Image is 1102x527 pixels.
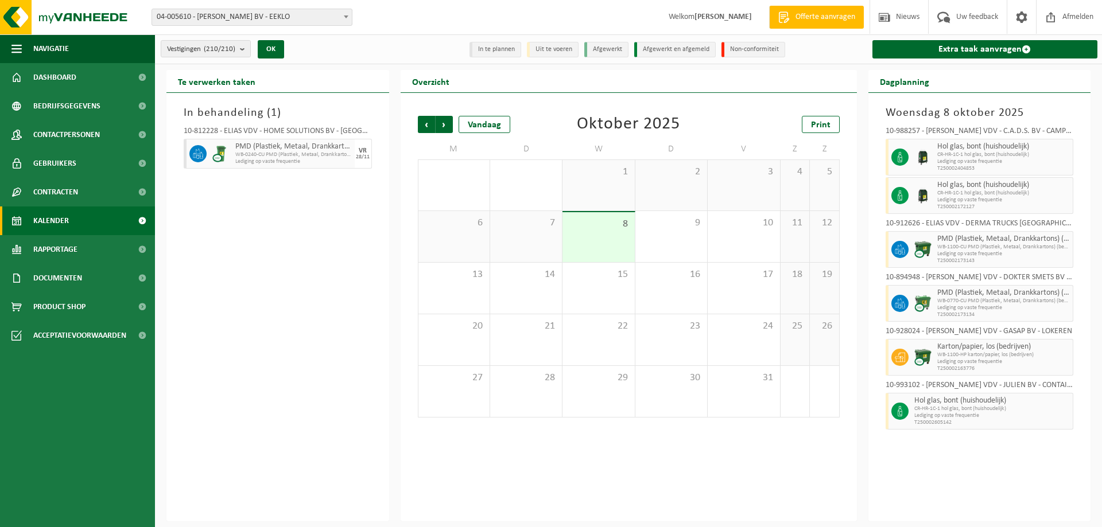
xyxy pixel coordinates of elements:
span: CR-HR-1C-1 hol glas, bont (huishoudelijk) [914,405,1070,412]
span: Volgende [436,116,453,133]
span: Contactpersonen [33,120,100,149]
span: Karton/papier, los (bedrijven) [937,342,1070,352]
span: 21 [496,320,556,333]
span: Lediging op vaste frequentie [937,197,1070,204]
a: Print [802,116,840,133]
span: Dashboard [33,63,76,92]
strong: [PERSON_NAME] [694,13,752,21]
div: 10-988257 - [PERSON_NAME] VDV - C.A.D.S. BV - CAMPING BOSRAND - [GEOGRAPHIC_DATA] [886,127,1074,139]
span: PMD (Plastiek, Metaal, Drankkartons) (bedrijven) [937,235,1070,244]
count: (210/210) [204,45,235,53]
span: PMD (Plastiek, Metaal, Drankkartons) (bedrijven) [937,288,1070,298]
td: D [635,139,708,159]
span: 23 [641,320,701,333]
div: 10-894948 - [PERSON_NAME] VDV - DOKTER SMETS BV - ASSEBROEK [886,274,1074,285]
div: Vandaag [459,116,510,133]
span: Hol glas, bont (huishoudelijk) [937,181,1070,190]
span: Lediging op vaste frequentie [937,251,1070,257]
h2: Te verwerken taken [166,70,267,92]
li: Non-conformiteit [721,42,785,57]
span: T250002605142 [914,419,1070,426]
span: 8 [568,218,628,231]
span: Lediging op vaste frequentie [914,412,1070,419]
span: 3 [713,166,774,178]
span: T250002163776 [937,365,1070,372]
span: T250002404853 [937,165,1070,172]
span: Lediging op vaste frequentie [937,358,1070,365]
span: T250002173143 [937,257,1070,264]
span: Rapportage [33,235,77,264]
td: W [562,139,635,159]
img: WB-0770-CU [914,295,932,312]
span: Print [811,120,831,130]
span: CR-HR-1C-1 hol glas, bont (huishoudelijk) [937,151,1070,158]
span: 17 [713,268,774,281]
td: M [418,139,490,159]
span: 10 [713,217,774,229]
div: 10-912626 - ELIAS VDV - DERMA TRUCKS [GEOGRAPHIC_DATA] - [GEOGRAPHIC_DATA] [886,220,1074,231]
td: Z [810,139,839,159]
span: 22 [568,320,628,333]
span: 2 [641,166,701,178]
span: 18 [786,268,804,281]
span: Lediging op vaste frequentie [235,158,352,165]
span: 5 [816,166,833,178]
div: 10-993102 - [PERSON_NAME] VDV - JULIEN BV - CONTAINERLOKAAL - [GEOGRAPHIC_DATA] [886,381,1074,393]
span: 24 [713,320,774,333]
span: 13 [424,268,484,281]
span: 7 [496,217,556,229]
span: Hol glas, bont (huishoudelijk) [914,396,1070,405]
span: Bedrijfsgegevens [33,92,100,120]
span: 26 [816,320,833,333]
h3: In behandeling ( ) [184,104,372,122]
span: WB-0770-CU PMD (Plastiek, Metaal, Drankkartons) (bedrijven) [937,298,1070,305]
div: 28/11 [356,154,370,160]
span: Navigatie [33,34,69,63]
span: 04-005610 - ELIAS VANDEVOORDE BV - EEKLO [152,9,352,26]
button: Vestigingen(210/210) [161,40,251,57]
span: 04-005610 - ELIAS VANDEVOORDE BV - EEKLO [152,9,352,25]
span: 6 [424,217,484,229]
span: 1 [568,166,628,178]
span: Product Shop [33,292,86,321]
span: Acceptatievoorwaarden [33,321,126,350]
span: CR-HR-1C-1 hol glas, bont (huishoudelijk) [937,190,1070,197]
span: 4 [786,166,804,178]
div: 10-812228 - ELIAS VDV - HOME SOLUTIONS BV - [GEOGRAPHIC_DATA] [184,127,372,139]
span: Lediging op vaste frequentie [937,158,1070,165]
span: WB-0240-CU PMD (Plastiek, Metaal, Drankkartons) (bedrijven) [235,151,352,158]
span: 20 [424,320,484,333]
span: 30 [641,372,701,384]
span: 31 [713,372,774,384]
span: 15 [568,268,628,281]
span: Offerte aanvragen [793,11,858,23]
li: Afgewerkt [584,42,628,57]
span: 29 [568,372,628,384]
span: T250002173134 [937,311,1070,318]
img: WB-0240-CU [212,145,230,162]
span: Gebruikers [33,149,76,178]
span: 27 [424,372,484,384]
img: WB-1100-CU [914,241,932,258]
span: T250002172127 [937,204,1070,210]
span: Documenten [33,264,82,292]
a: Offerte aanvragen [769,6,864,29]
div: VR [359,147,367,154]
td: Z [781,139,810,159]
img: CR-HR-1C-1000-PES-01 [914,149,932,166]
span: 25 [786,320,804,333]
span: Vestigingen [167,41,235,58]
span: Contracten [33,178,78,206]
span: Vorige [418,116,435,133]
span: WB-1100-CU PMD (Plastiek, Metaal, Drankkartons) (bedrijven) [937,244,1070,251]
td: V [708,139,780,159]
span: Kalender [33,206,69,235]
span: 1 [271,107,277,119]
td: D [490,139,562,159]
span: PMD (Plastiek, Metaal, Drankkartons) (bedrijven) [235,142,352,151]
span: Hol glas, bont (huishoudelijk) [937,142,1070,151]
img: CR-HR-1C-1000-PES-01 [914,187,932,204]
li: Uit te voeren [527,42,579,57]
li: In te plannen [469,42,521,57]
span: 28 [496,372,556,384]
